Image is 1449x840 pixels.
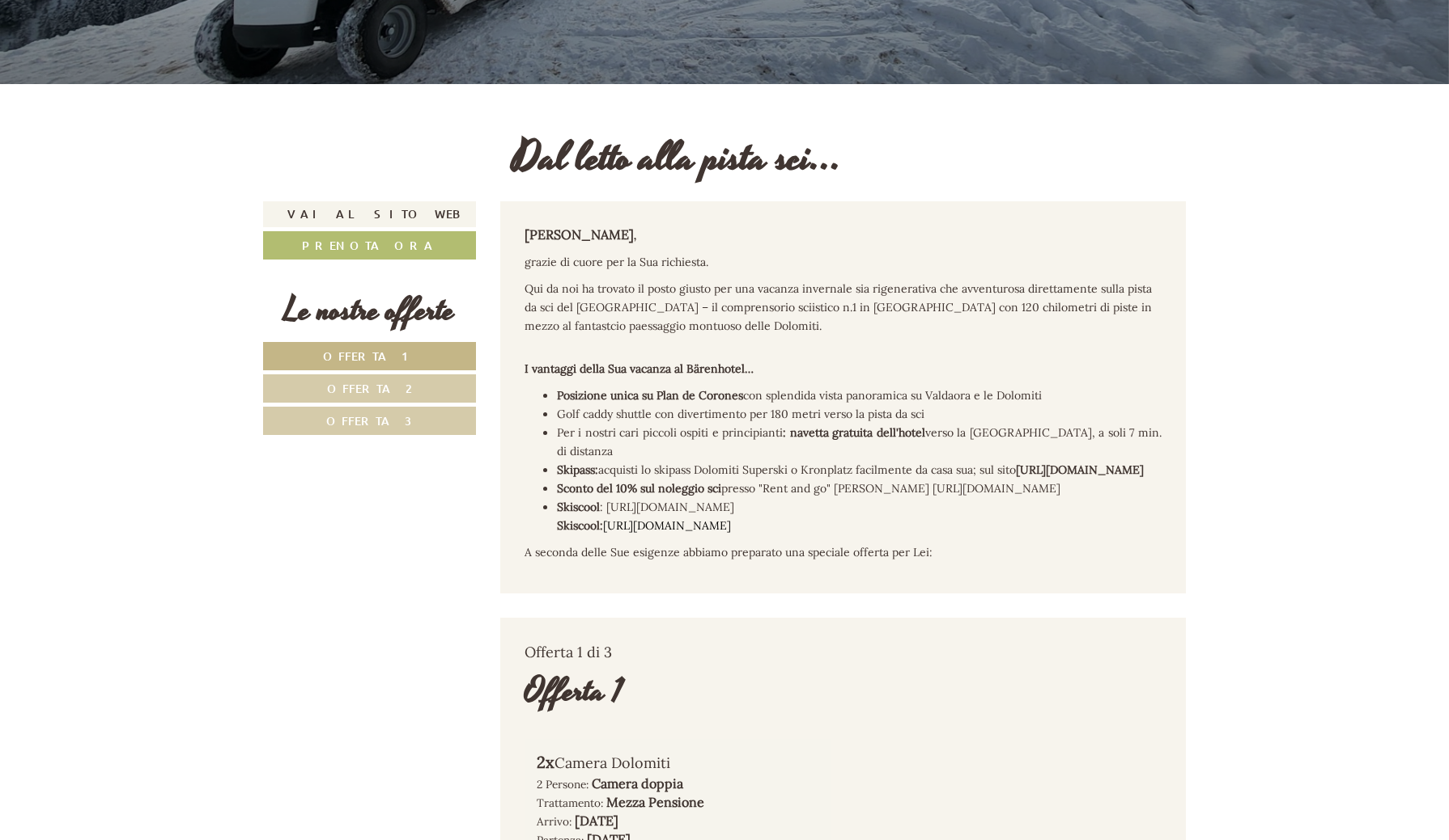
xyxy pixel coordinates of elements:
strong: Skiscool [557,500,600,514]
h1: Dal letto alla pista sci... [512,137,842,181]
span: Skipass: [557,462,598,477]
b: [DATE] [575,813,618,829]
span: grazie di cuore per la Sua richiesta. [525,255,708,269]
a: [URL][DOMAIN_NAME] [603,518,731,533]
small: 2 Persone: [537,777,589,791]
div: Camera Dolomiti [537,751,819,775]
b: Camera doppia [592,775,683,791]
span: Per i nostri cari piccoli ospiti e principianti verso la [GEOGRAPHIC_DATA], a soli 7 min. di dist... [557,425,1162,458]
span: Posizione unica su Plan de Corones [557,388,743,403]
a: Prenota ora [263,231,476,260]
span: Offerta 1 [323,348,416,364]
em: , [634,228,636,243]
div: Offerta 1 [525,669,623,715]
strong: [PERSON_NAME] [525,226,636,243]
span: acquisti lo skipass Dolomiti Superski o Kronplatz facilmente da casa sua; sul sito [598,462,1144,477]
span: Offerta 2 [327,381,412,396]
span: A seconda delle Sue esigenze abbiamo preparato una speciale offerta per Lei: [525,545,933,559]
span: Offerta 3 [326,413,412,428]
strong: Skiscool: [557,518,603,533]
span: Golf caddy shuttle con divertimento per 180 metri verso la pista da sci [557,407,924,421]
span: Qui da noi ha trovato il posto giusto per una vacanza invernale sia rigenerativa che avventurosa ... [525,281,1152,333]
b: Mezza Pensione [606,794,704,810]
div: Le nostre offerte [263,288,476,334]
strong: I vantaggi della Sua vacanza al Bärenhotel… [525,361,754,376]
b: 2x [537,752,555,772]
strong: [URL][DOMAIN_NAME] [1016,462,1144,477]
strong: Sconto del 10% sul noleggio sci [557,481,721,496]
strong: : navetta gratuita dell'hotel [783,425,925,440]
small: Trattamento: [537,796,603,810]
small: Arrivo: [537,814,572,829]
span: con splendida vista panoramica su Valdaora e le Dolomiti [743,388,1042,403]
span: : [URL][DOMAIN_NAME] [557,500,734,533]
span: presso "Rent and go" [PERSON_NAME] [URL][DOMAIN_NAME] [557,481,1060,496]
a: Vai al sito web [263,201,476,227]
span: Offerta 1 di 3 [525,643,612,661]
